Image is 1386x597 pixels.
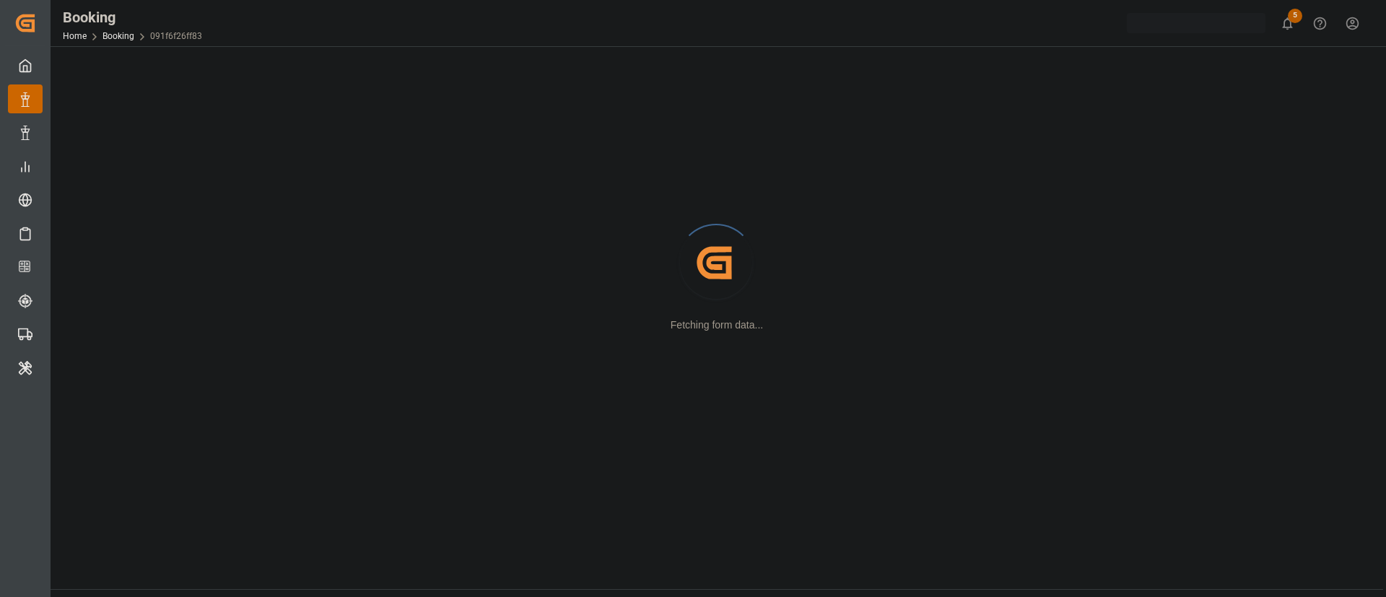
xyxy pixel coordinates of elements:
[671,318,763,333] div: Fetching form data...
[1304,7,1336,40] button: Help Center
[1288,9,1302,23] span: 5
[63,31,87,41] a: Home
[1271,7,1304,40] button: show 5 new notifications
[63,6,202,28] div: Booking
[103,31,134,41] a: Booking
